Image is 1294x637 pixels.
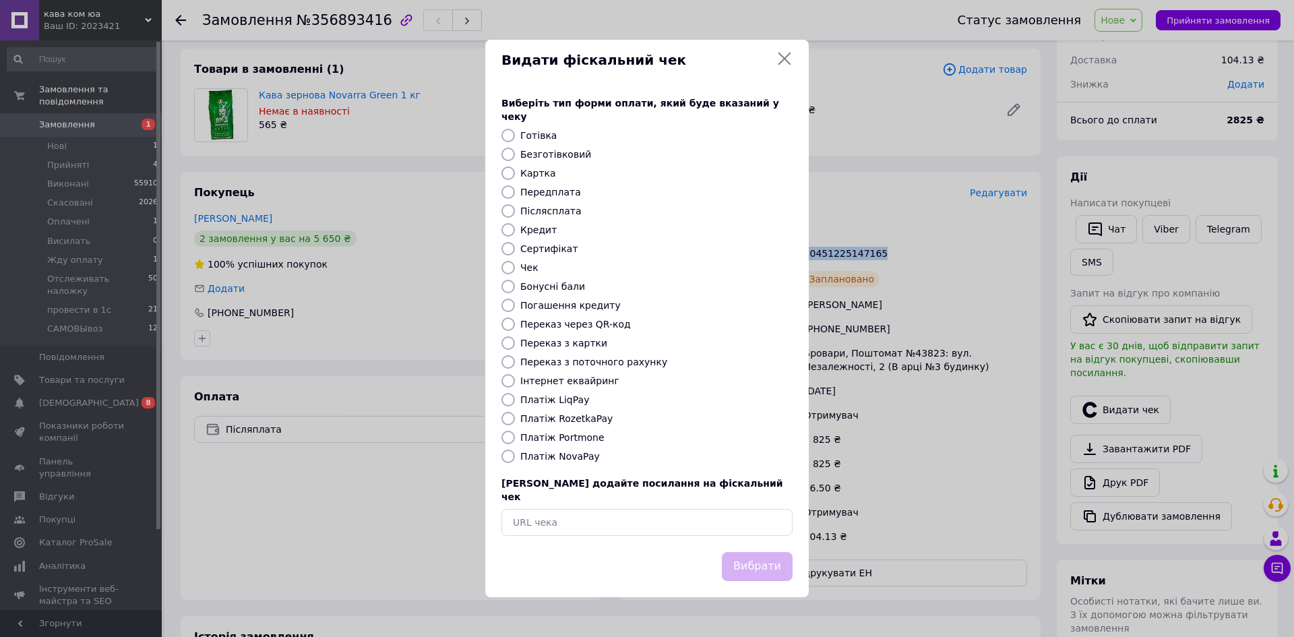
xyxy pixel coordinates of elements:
[501,509,793,536] input: URL чека
[520,394,589,405] label: Платіж LiqPay
[520,413,613,424] label: Платіж RozetkaPay
[520,375,619,386] label: Інтернет еквайринг
[520,432,605,443] label: Платіж Portmone
[520,300,621,311] label: Погашення кредиту
[520,206,582,216] label: Післясплата
[520,319,631,330] label: Переказ через QR-код
[520,243,578,254] label: Сертифікат
[520,281,585,292] label: Бонусні бали
[520,451,600,462] label: Платіж NovaPay
[520,338,607,348] label: Переказ з картки
[501,98,779,122] span: Виберіть тип форми оплати, який буде вказаний у чеку
[520,357,667,367] label: Переказ з поточного рахунку
[520,149,591,160] label: Безготівковий
[520,187,581,198] label: Передплата
[520,168,556,179] label: Картка
[520,224,557,235] label: Кредит
[520,262,538,273] label: Чек
[501,478,783,502] span: [PERSON_NAME] додайте посилання на фіскальний чек
[520,130,557,141] label: Готівка
[501,51,771,70] span: Видати фіскальний чек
